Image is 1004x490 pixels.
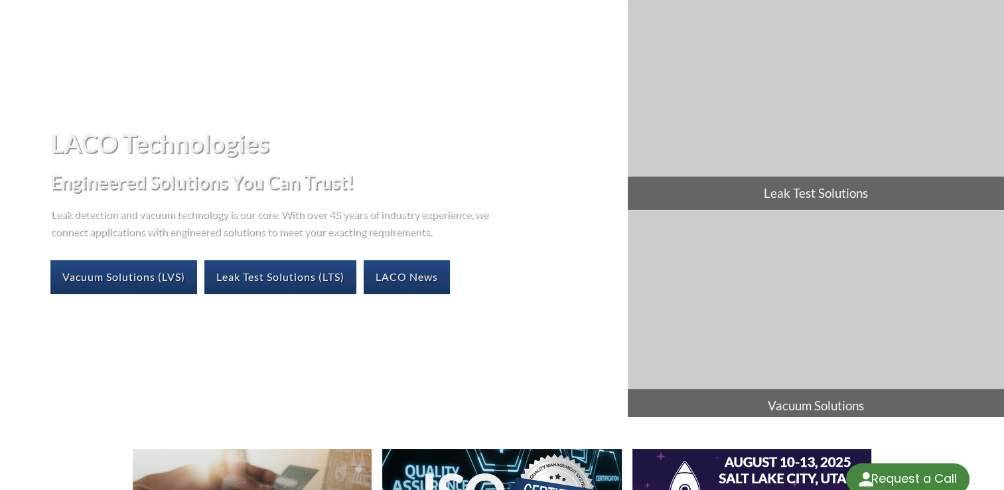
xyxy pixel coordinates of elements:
[628,177,1004,210] span: Leak Test Solutions
[50,260,197,293] a: Vacuum Solutions (LVS)
[50,170,617,195] h2: Engineered Solutions You Can Trust!
[204,260,356,293] a: Leak Test Solutions (LTS)
[855,469,877,490] img: round button
[364,260,450,293] a: LACO News
[628,210,1004,422] a: Vacuum Solutions
[628,389,1004,422] span: Vacuum Solutions
[50,127,617,159] h1: LACO Technologies
[50,205,495,239] p: Leak detection and vacuum technology is our core. With over 45 years of industry experience, we c...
